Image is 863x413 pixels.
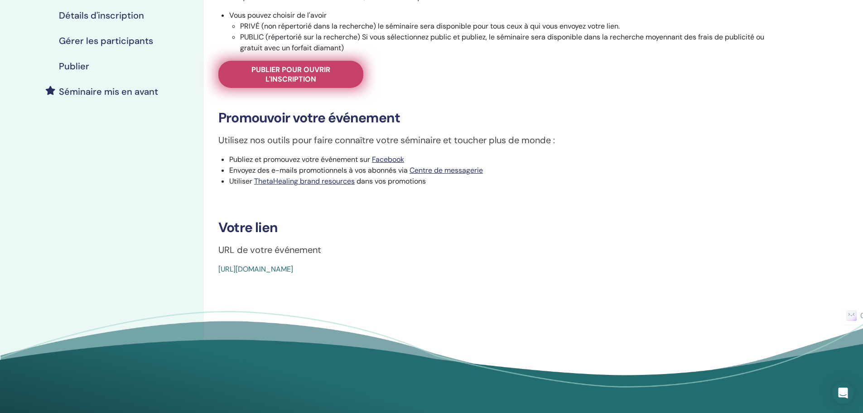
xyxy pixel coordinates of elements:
li: Vous pouvez choisir de l'avoir [229,10,765,53]
li: PRIVÉ (non répertorié dans la recherche) le séminaire sera disponible pour tous ceux à qui vous e... [240,21,765,32]
li: Envoyez des e-mails promotionnels à vos abonnés via [229,165,765,176]
span: Publier pour ouvrir l'inscription [230,65,352,84]
a: Publier pour ouvrir l'inscription [218,61,363,88]
h3: Votre lien [218,219,765,236]
a: ThetaHealing brand resources [254,176,355,186]
h4: Gérer les participants [59,35,153,46]
p: Utilisez nos outils pour faire connaître votre séminaire et toucher plus de monde : [218,133,765,147]
h4: Séminaire mis en avant [59,86,158,97]
a: Centre de messagerie [410,165,483,175]
a: Facebook [372,155,404,164]
li: Utiliser dans vos promotions [229,176,765,187]
a: [URL][DOMAIN_NAME] [218,264,293,274]
p: URL de votre événement [218,243,765,257]
li: Publiez et promouvez votre événement sur [229,154,765,165]
h4: Détails d'inscription [59,10,144,21]
div: Open Intercom Messenger [832,382,854,404]
li: PUBLIC (répertorié sur la recherche) Si vous sélectionnez public et publiez, le séminaire sera di... [240,32,765,53]
h4: Publier [59,61,89,72]
h3: Promouvoir votre événement [218,110,765,126]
